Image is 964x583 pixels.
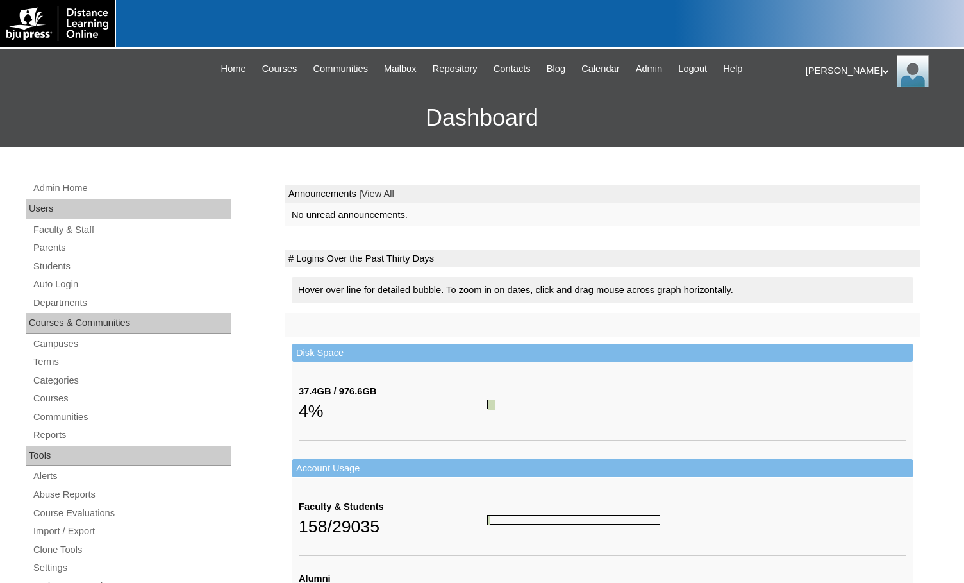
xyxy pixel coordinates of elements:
img: logo-white.png [6,6,108,41]
a: Blog [540,62,572,76]
a: Communities [306,62,374,76]
a: Students [32,258,231,275]
a: Repository [426,62,484,76]
a: Communities [32,409,231,425]
td: Disk Space [292,344,913,362]
td: # Logins Over the Past Thirty Days [285,250,920,268]
span: Contacts [494,62,531,76]
a: Auto Login [32,276,231,292]
div: 158/29035 [299,514,487,539]
div: Courses & Communities [26,313,231,334]
td: No unread announcements. [285,203,920,227]
a: Abuse Reports [32,487,231,503]
div: 4% [299,398,487,424]
span: Courses [262,62,297,76]
img: Melanie Sevilla [897,55,929,87]
a: Clone Tools [32,542,231,558]
a: Reports [32,427,231,443]
td: Announcements | [285,185,920,203]
span: Repository [433,62,478,76]
span: Home [221,62,246,76]
h3: Dashboard [6,89,958,147]
a: Calendar [575,62,626,76]
span: Logout [678,62,707,76]
div: [PERSON_NAME] [806,55,951,87]
div: Hover over line for detailed bubble. To zoom in on dates, click and drag mouse across graph horiz... [292,277,913,303]
a: Courses [32,391,231,407]
a: Admin Home [32,180,231,196]
a: Terms [32,354,231,370]
a: Categories [32,373,231,389]
a: Course Evaluations [32,505,231,521]
div: Tools [26,446,231,466]
div: 37.4GB / 976.6GB [299,385,487,398]
a: Departments [32,295,231,311]
span: Admin [636,62,663,76]
td: Account Usage [292,459,913,478]
a: View All [361,189,394,199]
a: Mailbox [378,62,423,76]
a: Import / Export [32,523,231,539]
a: Faculty & Staff [32,222,231,238]
a: Alerts [32,468,231,484]
a: Help [717,62,749,76]
a: Home [215,62,253,76]
a: Courses [256,62,304,76]
a: Logout [672,62,713,76]
a: Contacts [487,62,537,76]
span: Blog [547,62,565,76]
span: Help [723,62,742,76]
div: Users [26,199,231,219]
div: Faculty & Students [299,500,487,514]
span: Calendar [581,62,619,76]
a: Settings [32,560,231,576]
a: Admin [629,62,669,76]
span: Communities [313,62,368,76]
a: Campuses [32,336,231,352]
span: Mailbox [384,62,417,76]
a: Parents [32,240,231,256]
